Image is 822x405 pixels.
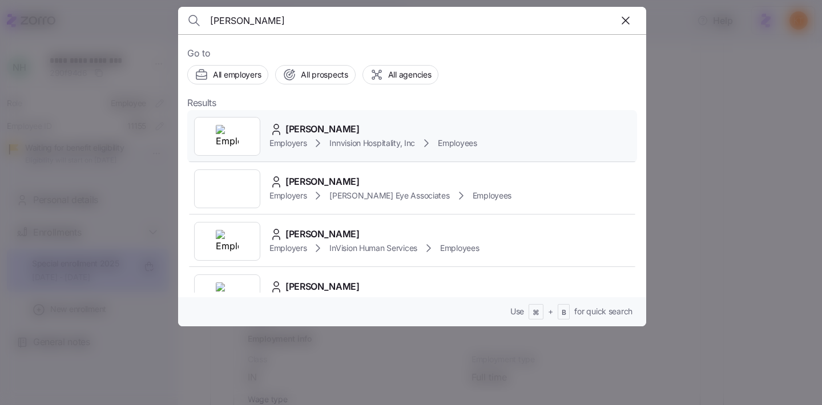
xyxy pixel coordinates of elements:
span: Go to [187,46,637,60]
span: + [548,306,553,317]
span: [PERSON_NAME] Eye Associates [329,190,449,201]
button: All agencies [362,65,439,84]
span: Employers [269,137,307,149]
span: [PERSON_NAME] [285,280,360,294]
span: Employees [473,190,511,201]
span: Use [510,306,524,317]
span: [PERSON_NAME] [285,227,360,241]
span: All prospects [301,69,348,80]
button: All prospects [275,65,355,84]
img: Employer logo [216,282,239,305]
span: Employees [438,137,477,149]
span: All employers [213,69,261,80]
span: ⌘ [533,308,539,318]
button: All employers [187,65,268,84]
span: for quick search [574,306,632,317]
span: Employers [269,242,307,254]
span: B [562,308,566,318]
span: Innvision Hospitality, Inc [329,137,415,149]
span: All agencies [388,69,432,80]
span: InVision Human Services [329,242,417,254]
span: [PERSON_NAME] [285,122,360,136]
span: Results [187,96,216,110]
span: [PERSON_NAME] [285,175,360,189]
span: Employees [440,242,479,254]
img: Employer logo [216,125,239,148]
span: Employers [269,190,307,201]
img: Employer logo [216,230,239,253]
